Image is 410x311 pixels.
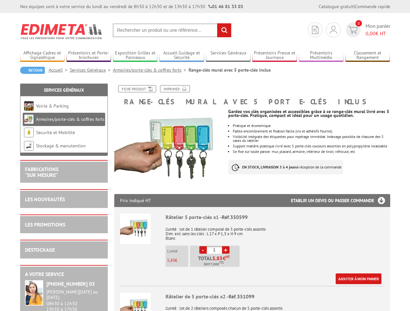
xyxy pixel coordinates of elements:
[208,4,243,9] strong: 01 46 81 33 03
[20,3,243,10] div: Nos équipes sont à votre service du lundi au vendredi de 8h30 à 12h30 et de 13h30 à 17h30
[113,67,189,73] a: Armoires/porte-clés & coffres forts
[366,30,376,37] span: 0,00
[160,85,190,92] a: Imprimer
[222,246,230,254] a: +
[212,256,223,261] span: 5,83
[252,50,297,61] a: Présentoirs Presse et Journaux
[24,101,34,111] img: Voirie & Parking
[159,50,204,61] a: Accueil Guidage et Sécurité
[228,160,343,174] p: à réception de la commande
[36,130,75,135] a: Sécurité et Mobilité
[348,26,358,34] img: devis rapide
[46,289,103,300] div: [PERSON_NAME][DATE] au [DATE]
[233,135,390,143] li: Visibilité intégrale des étiquettes pour repérage immédiat. Indexage possible de chacune des 5 ca...
[291,194,390,207] h3: Etablir un devis ou passer commande
[330,26,337,34] img: devis rapide
[25,247,55,253] a: DESTOCKAGE
[114,109,224,190] img: porte_cles_350599.jpg
[36,143,86,149] a: Stockage & manutention
[120,194,151,207] p: Prix indiqué HT
[312,26,318,34] img: devis rapide
[211,262,217,267] span: 7,00
[24,114,34,124] img: Armoires/porte-clés & coffres forts
[242,165,297,169] strong: EN STOCK, LIVRAISON 3 à 4 jours
[226,255,230,259] sup: HT
[67,50,111,61] a: Présentoirs et Porte-brochures
[166,293,384,300] div: Râtelier de 5 porte-clés x2 -
[204,262,224,267] span: Soit €
[118,85,156,92] a: Fiche produit
[199,246,207,254] a: -
[113,50,158,61] a: Exposition Grilles et Panneaux
[336,273,381,284] a: Ajouter à mon panier
[25,221,65,228] a: LES PROMOTIONS
[25,271,103,277] h2: A votre service
[345,50,390,61] a: Classement et Rangement
[44,87,84,93] a: Services Généraux
[299,50,344,61] a: Présentoirs Multimédia
[355,20,362,27] span: 0
[46,281,95,287] strong: [PHONE_NUMBER] 03
[120,213,151,244] img: Râtelier 5 porte-clés x1
[113,23,231,37] input: Rechercher un produit ou une référence...
[228,109,389,118] strong: Gardez vos clés organisées et accessibles grâce à ce range-clés mural livré avec 5 porte-clés. Pr...
[36,103,69,109] a: Voirie & Parking
[319,4,354,9] a: Catalogue gratuit
[233,124,390,128] li: Pratique et économique
[25,166,58,178] a: FABRICATIONS"Sur Mesure"
[222,214,248,220] span: Réf.350599
[20,19,103,43] img: Edimeta
[70,67,113,73] a: Services Généraux
[233,144,390,148] li: Support matière plastique livré avec 5 porte-clés couleurs assorties en polypropylène incassable
[20,67,45,74] a: Retour
[36,116,105,122] a: Armoires/porte-clés & coffres forts
[355,4,390,9] a: Commande rapide
[366,30,390,37] span: € HT
[229,293,255,300] span: Réf.351099
[219,261,224,264] sup: TTC
[167,258,188,263] p: €
[344,22,390,37] a: devis rapide 0 Mon panier 0,00€ HT
[167,258,175,263] span: 5,83
[233,150,390,154] p: Se fixe sur toute paroie: mur, placard, armoire, intérieur de tiroir, véhicule, etc
[366,22,390,37] span: Mon panier
[25,280,43,305] img: widget-service.jpg
[24,141,34,151] img: Stockage & manutention
[49,67,70,73] a: Accueil
[192,256,240,267] p: Total
[233,129,390,133] li: Faible encombrement et fixation facile (vis et adhésifs fournis).
[24,128,34,137] img: Sécurité et Mobilité
[217,23,231,37] input: rechercher
[25,196,65,202] a: LES NOUVEAUTÉS
[189,67,271,73] li: Range-clés mural avec 5 porte-clés inclus
[166,213,384,221] div: Râtelier 5 porte-clés x1 -
[223,256,226,261] span: €
[20,50,65,61] a: Affichage Cadres et Signalétique
[206,50,251,61] a: Services Généraux
[167,249,188,253] p: L'unité
[319,3,390,10] div: |
[166,223,384,241] p: L'unité : lot de 1 râtelier composé de 5 porte-clés assortis Dim. ext. sans les clés : L 17 x P 1...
